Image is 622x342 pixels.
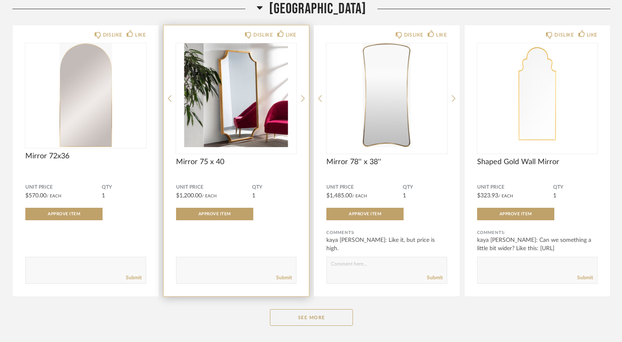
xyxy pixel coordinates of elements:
[176,43,297,147] div: 0
[477,208,554,220] button: Approve Item
[326,193,352,199] span: $1,485.00
[403,184,447,191] span: QTY
[176,193,202,199] span: $1,200.00
[436,31,447,39] div: LIKE
[25,184,102,191] span: Unit Price
[102,184,146,191] span: QTY
[498,194,513,198] span: / Each
[276,274,292,281] a: Submit
[427,274,443,281] a: Submit
[252,184,296,191] span: QTY
[577,274,593,281] a: Submit
[25,193,47,199] span: $570.00
[326,236,447,253] div: kaya [PERSON_NAME]: Like it, but price is high.
[553,184,598,191] span: QTY
[25,43,146,147] img: undefined
[403,193,406,199] span: 1
[176,157,297,167] span: Mirror 75 x 40
[103,31,122,39] div: DISLIKE
[326,157,447,167] span: Mirror 78'' x 38''
[477,184,553,191] span: Unit Price
[253,31,273,39] div: DISLIKE
[48,212,80,216] span: Approve Item
[126,274,142,281] a: Submit
[553,193,556,199] span: 1
[135,31,146,39] div: LIKE
[477,193,498,199] span: $323.93
[326,43,447,147] div: 0
[477,236,598,261] div: kaya [PERSON_NAME]: Can we something a little bit wider? Like this: [URL][DOMAIN_NAME]..
[326,229,447,237] div: Comments:
[286,31,296,39] div: LIKE
[477,43,598,147] img: undefined
[477,157,598,167] span: Shaped Gold Wall Mirror
[176,184,252,191] span: Unit Price
[176,208,253,220] button: Approve Item
[326,208,404,220] button: Approve Item
[349,212,381,216] span: Approve Item
[47,194,61,198] span: / Each
[176,43,297,147] img: undefined
[352,194,367,198] span: / Each
[252,193,255,199] span: 1
[404,31,424,39] div: DISLIKE
[326,184,403,191] span: Unit Price
[477,43,598,147] div: 0
[326,43,447,147] img: undefined
[477,229,598,237] div: Comments:
[554,31,574,39] div: DISLIKE
[25,208,103,220] button: Approve Item
[587,31,598,39] div: LIKE
[25,152,146,161] span: Mirror 72x36
[270,309,353,326] button: See More
[102,193,105,199] span: 1
[500,212,532,216] span: Approve Item
[202,194,217,198] span: / Each
[198,212,231,216] span: Approve Item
